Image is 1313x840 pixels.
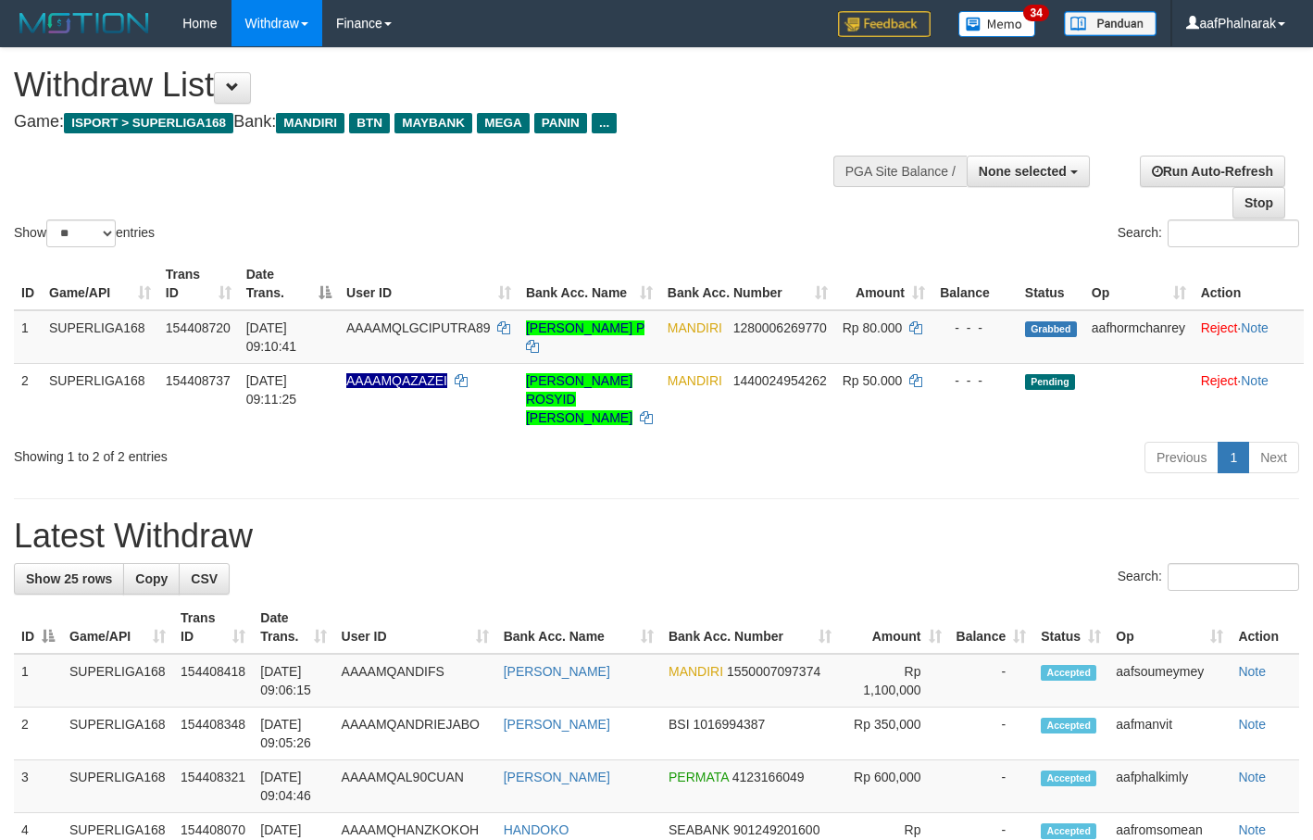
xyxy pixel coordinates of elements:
span: MANDIRI [668,373,722,388]
h1: Withdraw List [14,67,857,104]
input: Search: [1168,563,1299,591]
a: [PERSON_NAME] ROSYID [PERSON_NAME] [526,373,632,425]
td: 2 [14,708,62,760]
span: ... [592,113,617,133]
img: Feedback.jpg [838,11,931,37]
span: None selected [979,164,1067,179]
th: Status [1018,257,1084,310]
span: BTN [349,113,390,133]
span: Copy 1550007097374 to clipboard [727,664,820,679]
td: SUPERLIGA168 [42,310,158,364]
a: Note [1241,373,1269,388]
a: [PERSON_NAME] [504,770,610,784]
td: · [1194,363,1304,434]
a: Note [1238,822,1266,837]
h4: Game: Bank: [14,113,857,132]
th: Action [1194,257,1304,310]
th: Amount: activate to sort column ascending [839,601,949,654]
span: MANDIRI [668,320,722,335]
span: MANDIRI [669,664,723,679]
td: 154408418 [173,654,253,708]
div: - - - [940,371,1010,390]
span: Copy 1016994387 to clipboard [693,717,765,732]
th: Game/API: activate to sort column ascending [42,257,158,310]
button: None selected [967,156,1090,187]
a: Note [1238,770,1266,784]
a: [PERSON_NAME] P [526,320,644,335]
td: [DATE] 09:04:46 [253,760,333,813]
a: 1 [1218,442,1249,473]
th: User ID: activate to sort column ascending [334,601,496,654]
td: SUPERLIGA168 [62,654,173,708]
td: [DATE] 09:06:15 [253,654,333,708]
span: MANDIRI [276,113,344,133]
th: Bank Acc. Number: activate to sort column ascending [660,257,835,310]
span: BSI [669,717,690,732]
td: aafmanvit [1108,708,1231,760]
input: Search: [1168,219,1299,247]
th: ID: activate to sort column descending [14,601,62,654]
span: 34 [1023,5,1048,21]
a: Reject [1201,320,1238,335]
td: aafsoumeymey [1108,654,1231,708]
a: Note [1241,320,1269,335]
th: Amount: activate to sort column ascending [835,257,932,310]
span: Pending [1025,374,1075,390]
td: [DATE] 09:05:26 [253,708,333,760]
td: AAAAMQANDIFS [334,654,496,708]
label: Search: [1118,219,1299,247]
td: - [949,654,1034,708]
a: Note [1238,717,1266,732]
span: Rp 50.000 [843,373,903,388]
td: 3 [14,760,62,813]
td: aafphalkimly [1108,760,1231,813]
span: PANIN [534,113,587,133]
span: Accepted [1041,665,1096,681]
th: User ID: activate to sort column ascending [339,257,519,310]
th: ID [14,257,42,310]
th: Bank Acc. Name: activate to sort column ascending [496,601,661,654]
td: Rp 600,000 [839,760,949,813]
div: Showing 1 to 2 of 2 entries [14,440,533,466]
span: Accepted [1041,718,1096,733]
td: aafhormchanrey [1084,310,1194,364]
td: Rp 350,000 [839,708,949,760]
th: Action [1231,601,1299,654]
div: PGA Site Balance / [833,156,967,187]
td: - [949,708,1034,760]
td: SUPERLIGA168 [62,760,173,813]
span: Accepted [1041,823,1096,839]
span: Copy 901249201600 to clipboard [733,822,819,837]
td: 154408348 [173,708,253,760]
a: HANDOKO [504,822,569,837]
th: Game/API: activate to sort column ascending [62,601,173,654]
select: Showentries [46,219,116,247]
span: [DATE] 09:10:41 [246,320,297,354]
span: 154408737 [166,373,231,388]
span: AAAAMQLGCIPUTRA89 [346,320,491,335]
td: 154408321 [173,760,253,813]
td: AAAAMQANDRIEJABO [334,708,496,760]
td: SUPERLIGA168 [42,363,158,434]
label: Search: [1118,563,1299,591]
a: Reject [1201,373,1238,388]
span: MEGA [477,113,530,133]
th: Trans ID: activate to sort column ascending [173,601,253,654]
span: Copy 4123166049 to clipboard [732,770,805,784]
label: Show entries [14,219,155,247]
th: Date Trans.: activate to sort column ascending [253,601,333,654]
td: AAAAMQAL90CUAN [334,760,496,813]
th: Trans ID: activate to sort column ascending [158,257,239,310]
img: MOTION_logo.png [14,9,155,37]
th: Bank Acc. Name: activate to sort column ascending [519,257,660,310]
span: SEABANK [669,822,730,837]
a: [PERSON_NAME] [504,717,610,732]
th: Balance: activate to sort column ascending [949,601,1034,654]
span: Accepted [1041,771,1096,786]
a: Next [1248,442,1299,473]
a: Previous [1144,442,1219,473]
span: PERMATA [669,770,729,784]
span: Copy 1280006269770 to clipboard [733,320,827,335]
span: Nama rekening ada tanda titik/strip, harap diedit [346,373,447,388]
a: Run Auto-Refresh [1140,156,1285,187]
